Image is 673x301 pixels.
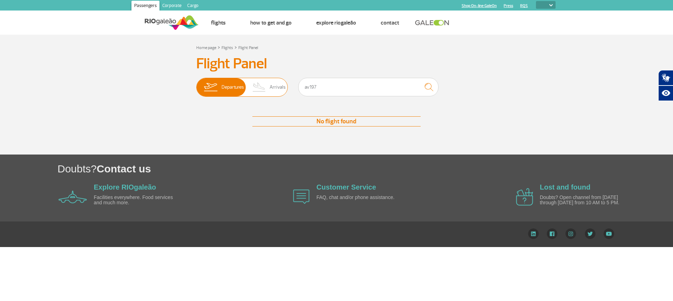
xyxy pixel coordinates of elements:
[94,195,175,206] p: Facilities everywhere. Food services and much more.
[131,1,159,12] a: Passengers
[658,70,673,85] button: Abrir tradutor de língua de sinais.
[293,190,310,204] img: airplane icon
[298,78,439,96] input: Flight, city or airline
[250,19,292,26] a: How to get and go
[462,4,497,8] a: Shop On-line GaleOn
[585,228,596,239] img: Twitter
[528,228,539,239] img: LinkedIn
[184,1,201,12] a: Cargo
[59,191,87,203] img: airplane icon
[540,195,620,206] p: Doubts? Open channel from [DATE] through [DATE] from 10 AM to 5 PM.
[504,4,513,8] a: Press
[94,183,156,191] a: Explore RIOgaleão
[238,45,258,50] a: Flight Panel
[516,188,533,206] img: airplane icon
[57,162,673,176] h1: Doubts?
[222,45,233,50] a: Flights
[234,43,237,51] a: >
[547,228,557,239] img: Facebook
[97,163,151,175] span: Contact us
[159,1,184,12] a: Corporate
[252,116,421,126] div: No flight found
[520,4,528,8] a: RQS
[199,78,222,96] img: slider-embarque
[381,19,399,26] a: Contact
[316,19,356,26] a: Explore RIOgaleão
[658,70,673,101] div: Plugin de acessibilidade da Hand Talk.
[658,85,673,101] button: Abrir recursos assistivos.
[317,195,397,200] p: FAQ, chat and/or phone assistance.
[196,45,216,50] a: Home page
[270,78,286,96] span: Arrivals
[218,43,220,51] a: >
[565,228,576,239] img: Instagram
[222,78,244,96] span: Departures
[211,19,226,26] a: Flights
[540,183,590,191] a: Lost and found
[249,78,270,96] img: slider-desembarque
[196,55,477,73] h3: Flight Panel
[317,183,376,191] a: Customer Service
[604,228,614,239] img: YouTube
